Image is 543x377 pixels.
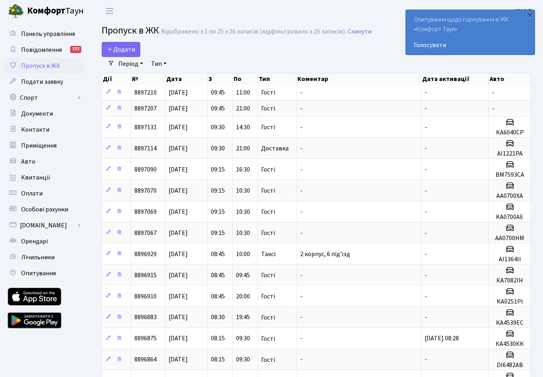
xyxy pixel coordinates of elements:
b: Комфорт [27,4,65,17]
span: - [300,165,303,174]
a: Документи [4,106,84,122]
span: 08:15 [211,355,225,364]
span: 8896875 [134,334,157,343]
h5: KA0251PI [492,298,527,306]
span: Квитанції [21,173,50,182]
span: 09:15 [211,165,225,174]
th: Коментар [297,73,421,85]
span: - [425,123,427,132]
span: 2 корпус, 6 під'їзд [300,250,350,259]
span: 8897069 [134,207,157,216]
a: Авто [4,154,84,170]
span: Пропуск в ЖК [21,61,60,70]
span: Гості [261,230,275,236]
a: Повідомлення777 [4,42,84,58]
span: Гості [261,209,275,215]
span: - [425,165,427,174]
span: 20:00 [236,292,250,301]
span: - [425,355,427,364]
span: Опитування [21,269,56,278]
h5: КА7082ІН [492,277,527,284]
span: - [425,313,427,322]
a: Подати заявку [4,74,84,90]
span: 09:30 [211,144,225,153]
span: [DATE] [169,186,188,195]
span: 10:30 [236,207,250,216]
span: Гості [261,188,275,194]
span: 08:45 [211,271,225,280]
span: - [300,292,303,301]
a: Оплати [4,186,84,201]
a: Спорт [4,90,84,106]
span: [DATE] [169,250,188,259]
span: - [425,207,427,216]
div: Опитування щодо паркування в ЖК «Комфорт Таун» [406,10,535,55]
span: [DATE] [169,207,188,216]
th: Дата [165,73,208,85]
span: 8897067 [134,229,157,237]
b: УНО Р. [515,7,533,16]
span: Лічильники [21,253,55,262]
span: - [300,271,303,280]
a: Особові рахунки [4,201,84,217]
span: - [425,250,427,259]
span: - [300,334,303,343]
span: [DATE] [169,355,188,364]
span: - [300,229,303,237]
span: 21:00 [236,144,250,153]
span: 8896915 [134,271,157,280]
span: 10:30 [236,186,250,195]
span: - [425,104,427,113]
span: Документи [21,109,53,118]
a: Квитанції [4,170,84,186]
div: × [526,11,534,19]
h5: KA0700AE [492,213,527,221]
span: 08:45 [211,292,225,301]
th: Дата активації [421,73,489,85]
span: - [425,144,427,153]
span: Гості [261,336,275,342]
img: logo.png [8,3,24,19]
span: 10:30 [236,229,250,237]
span: 19:45 [236,313,250,322]
th: З [208,73,233,85]
div: 777 [70,46,81,53]
th: Авто [489,73,531,85]
span: - [300,123,303,132]
a: Період [115,57,146,71]
span: Особові рахунки [21,205,68,214]
span: - [492,88,494,97]
span: - [300,207,303,216]
span: 08:15 [211,334,225,343]
span: [DATE] [169,104,188,113]
span: Приміщення [21,141,57,150]
span: [DATE] [169,123,188,132]
a: Голосувати [414,40,527,50]
span: Орендарі [21,237,48,246]
span: Гості [261,105,275,112]
span: 8896864 [134,355,157,364]
span: Гості [261,357,275,363]
span: Повідомлення [21,45,62,54]
span: Таун [27,4,84,18]
th: № [131,73,166,85]
span: - [300,88,303,97]
span: [DATE] [169,292,188,301]
span: 11:00 [236,88,250,97]
h5: КА6040СР [492,129,527,136]
h5: АІ1221РА [492,150,527,158]
span: 09:30 [211,123,225,132]
span: - [425,271,427,280]
span: 09:15 [211,186,225,195]
span: Подати заявку [21,77,63,86]
span: 09:30 [236,355,250,364]
span: Контакти [21,125,49,134]
span: Пропуск в ЖК [102,24,159,38]
span: 8897114 [134,144,157,153]
span: 09:15 [211,207,225,216]
h5: ВМ7593СА [492,171,527,179]
span: 09:15 [211,229,225,237]
span: [DATE] [169,165,188,174]
h5: AA0700XA [492,192,527,200]
span: 8897090 [134,165,157,174]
